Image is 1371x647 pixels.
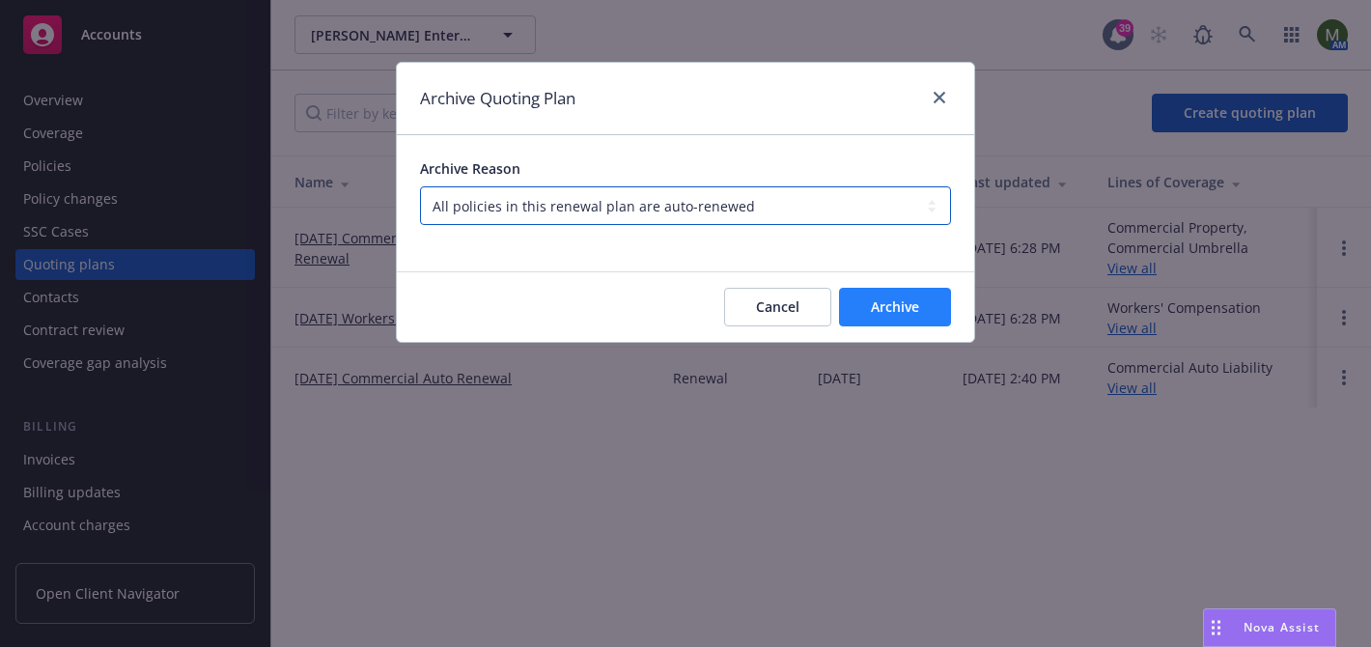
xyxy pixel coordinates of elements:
[1203,608,1336,647] button: Nova Assist
[420,159,520,178] span: Archive Reason
[928,86,951,109] a: close
[724,288,831,326] button: Cancel
[1244,619,1320,635] span: Nova Assist
[756,297,799,316] span: Cancel
[420,86,575,111] h1: Archive Quoting Plan
[839,288,951,326] button: Archive
[1204,609,1228,646] div: Drag to move
[871,297,919,316] span: Archive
